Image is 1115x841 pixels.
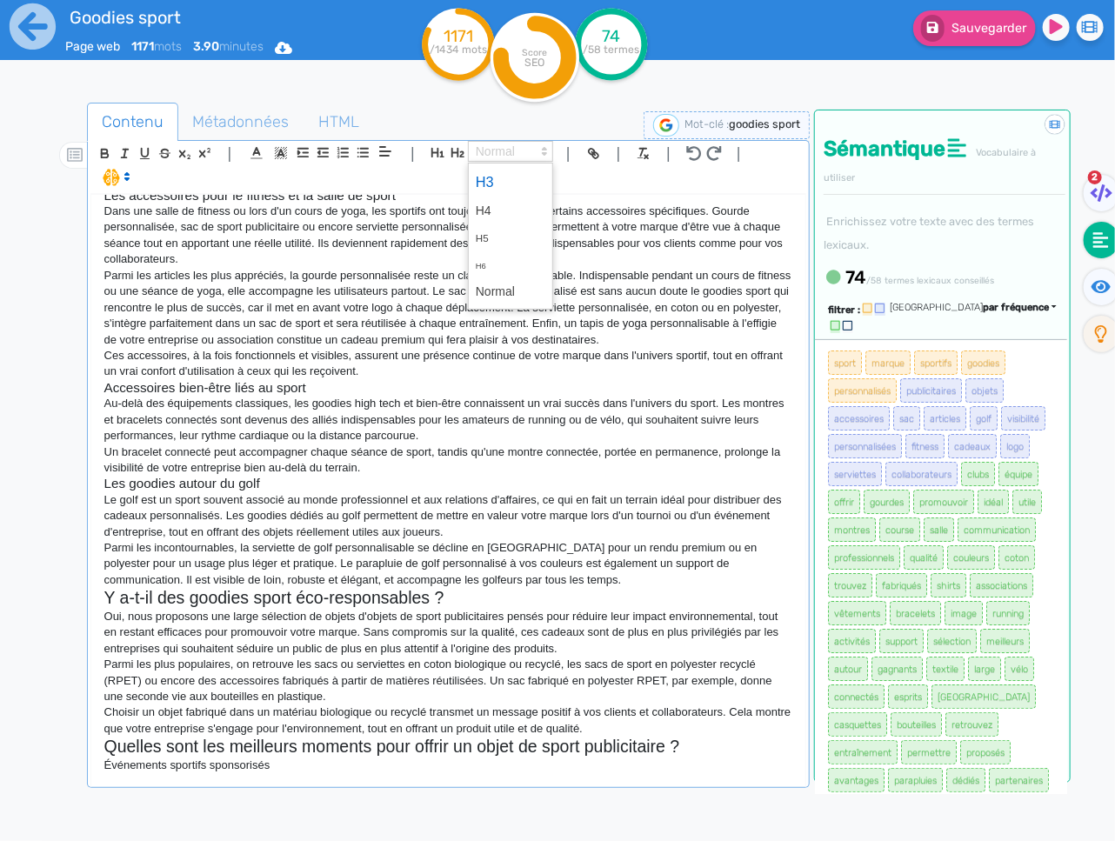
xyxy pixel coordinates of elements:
[411,142,415,165] span: |
[913,490,974,514] span: promouvoir
[104,204,792,268] p: Dans une salle de fitness ou lors d'un cours de yoga, les sportifs ont toujours besoin de certain...
[970,573,1033,597] span: associations
[566,142,571,165] span: |
[828,434,902,458] span: personnalisées
[945,712,998,737] span: retrouvez
[1005,657,1034,681] span: vélo
[131,39,154,54] b: 1171
[871,657,923,681] span: gagnants
[931,573,966,597] span: shirts
[193,39,264,54] span: minutes
[885,462,958,486] span: collaborateurs
[893,406,920,431] span: sac
[913,10,1036,46] button: Sauvegarder
[824,215,1034,251] small: Enrichissez votre texte avec des termes lexicaux.
[28,28,42,42] img: logo_orange.svg
[228,142,232,165] span: |
[926,657,965,681] span: textile
[828,490,860,514] span: offrir
[828,406,890,431] span: accessoires
[584,43,640,56] tspan: /58 termes
[1012,490,1042,514] span: utile
[617,142,621,165] span: |
[828,740,898,764] span: entraînement
[65,39,120,54] span: Page web
[104,758,792,773] p: Événements sportifs sponsorisés
[217,103,266,114] div: Mots-clés
[828,304,860,316] span: filtrer :
[866,275,994,286] small: /58 termes lexicaux conseillés
[828,378,897,403] span: personnalisés
[965,378,1004,403] span: objets
[828,684,885,709] span: connectés
[828,768,885,792] span: avantages
[104,268,792,348] p: Parmi les articles les plus appréciés, la gourde personnalisée reste un classique indémodable. In...
[924,517,954,542] span: salle
[961,350,1005,375] span: goodies
[828,545,900,570] span: professionnels
[890,601,941,625] span: bracelets
[879,629,924,653] span: support
[865,350,911,375] span: marque
[931,684,1036,709] span: [GEOGRAPHIC_DATA]
[737,142,741,165] span: |
[523,47,548,58] tspan: Score
[65,3,400,31] input: title
[914,350,958,375] span: sportifs
[684,117,729,130] span: Mot-clé :
[828,629,876,653] span: activités
[104,540,792,588] p: Parmi les incontournables, la serviette de golf personnalisable se décline en [GEOGRAPHIC_DATA] p...
[131,39,182,54] span: mots
[905,434,945,458] span: fitness
[1088,170,1102,184] span: 2
[828,350,862,375] span: sport
[948,434,997,458] span: cadeaux
[197,101,211,115] img: tab_keywords_by_traffic_grey.svg
[193,39,219,54] b: 3.90
[864,490,910,514] span: gourdes
[951,21,1026,36] span: Sauvegarder
[876,573,927,597] span: fabriqués
[28,45,42,59] img: website_grey.svg
[828,462,882,486] span: serviettes
[828,573,872,597] span: trouvez
[946,768,985,792] span: dédiés
[430,43,487,56] tspan: /1434 mots
[986,601,1030,625] span: running
[970,406,998,431] span: golf
[947,545,995,570] span: couleurs
[824,137,1065,187] h4: Sémantique
[104,492,792,540] p: Le golf est un sport souvent associé au monde professionnel et aux relations d'affaires, ce qui e...
[70,101,84,115] img: tab_domain_overview_orange.svg
[104,188,792,204] h3: Les accessoires pour le fitness et la salle de sport
[104,704,792,737] p: Choisir un objet fabriqué dans un matériau biologique ou recyclé transmet un message positif à vo...
[90,103,134,114] div: Domaine
[49,28,85,42] div: v 4.0.25
[444,26,473,46] tspan: 1171
[525,56,545,69] tspan: SEO
[304,103,375,142] a: HTML
[104,588,792,608] h2: Y a-t-il des goodies sport éco-responsables ?
[983,302,1049,313] span: par fréquence
[924,406,966,431] span: articles
[305,98,374,145] span: HTML
[945,601,983,625] span: image
[104,476,792,491] h3: Les goodies autour du golf
[104,380,792,396] h3: Accessoires bien-être liés au sport
[998,462,1038,486] span: équipe
[879,517,920,542] span: course
[845,267,866,288] b: 74
[958,517,1036,542] span: communication
[989,768,1049,792] span: partenaires
[828,712,887,737] span: casquettes
[178,103,304,142] a: Métadonnées
[901,740,957,764] span: permettre
[88,98,177,145] span: Contenu
[900,378,962,403] span: publicitaires
[653,114,679,137] img: google-serp-logo.png
[978,490,1009,514] span: idéal
[373,141,397,162] span: Aligment
[828,517,876,542] span: montres
[980,629,1030,653] span: meilleurs
[927,629,977,653] span: sélection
